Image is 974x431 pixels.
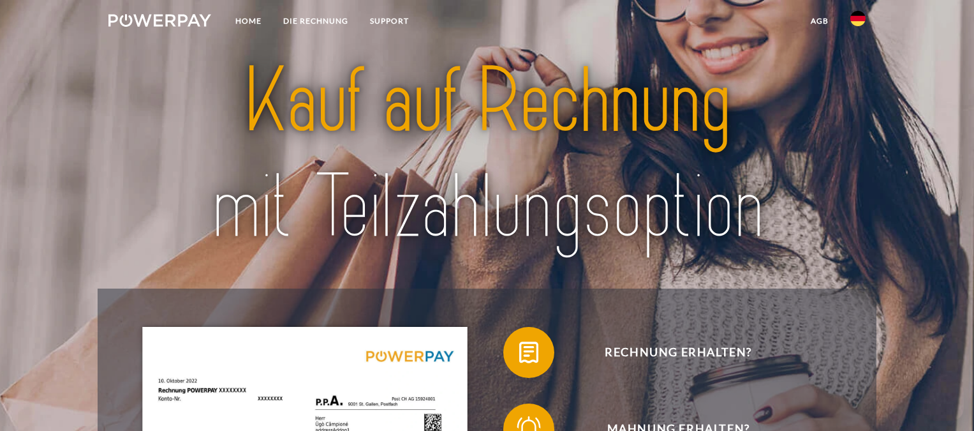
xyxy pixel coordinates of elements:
[850,11,866,26] img: de
[359,10,420,33] a: SUPPORT
[923,380,964,421] iframe: Schaltfläche zum Öffnen des Messaging-Fensters
[145,43,829,266] img: title-powerpay_de.svg
[272,10,359,33] a: DIE RECHNUNG
[800,10,839,33] a: agb
[513,336,545,368] img: qb_bill.svg
[522,327,834,378] span: Rechnung erhalten?
[225,10,272,33] a: Home
[503,327,835,378] button: Rechnung erhalten?
[108,14,211,27] img: logo-powerpay-white.svg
